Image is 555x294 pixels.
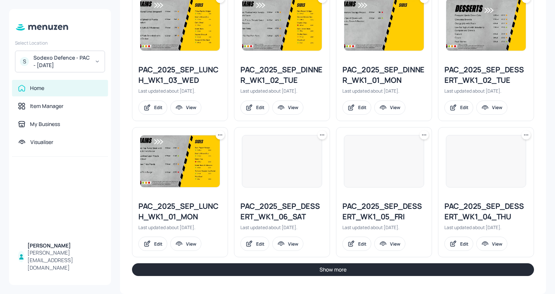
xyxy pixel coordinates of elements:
[240,64,324,85] div: PAC_2025_SEP_DINNER_WK1_02_TUE
[342,201,426,222] div: PAC_2025_SEP_DESSERT_WK1_05_FRI
[240,88,324,94] div: Last updated about [DATE].
[460,104,468,111] div: Edit
[30,138,53,146] div: Visualiser
[288,241,298,247] div: View
[342,88,426,94] div: Last updated about [DATE].
[30,120,60,128] div: My Business
[186,241,196,247] div: View
[15,40,105,46] div: Select Location
[33,54,90,69] div: Sodexo Defence - PAC - [DATE]
[20,57,29,66] div: S
[138,224,222,231] div: Last updated about [DATE].
[240,224,324,231] div: Last updated about [DATE].
[132,263,534,276] button: Show more
[288,104,298,111] div: View
[27,242,102,249] div: [PERSON_NAME]
[138,201,222,222] div: PAC_2025_SEP_LUNCH_WK1_01_MON
[492,241,502,247] div: View
[342,64,426,85] div: PAC_2025_SEP_DINNER_WK1_01_MON
[358,104,366,111] div: Edit
[358,241,366,247] div: Edit
[154,104,162,111] div: Edit
[30,102,63,110] div: Item Manager
[256,104,264,111] div: Edit
[444,201,528,222] div: PAC_2025_SEP_DESSERT_WK1_04_THU
[138,64,222,85] div: PAC_2025_SEP_LUNCH_WK1_03_WED
[30,84,44,92] div: Home
[140,135,220,187] img: 2025-05-14-1747213261752v4fx2vgd2ss.jpeg
[444,224,528,231] div: Last updated about [DATE].
[138,88,222,94] div: Last updated about [DATE].
[390,104,400,111] div: View
[492,104,502,111] div: View
[444,64,528,85] div: PAC_2025_SEP_DESSERT_WK1_02_TUE
[240,201,324,222] div: PAC_2025_SEP_DESSERT_WK1_06_SAT
[390,241,400,247] div: View
[460,241,468,247] div: Edit
[342,224,426,231] div: Last updated about [DATE].
[154,241,162,247] div: Edit
[186,104,196,111] div: View
[27,249,102,271] div: [PERSON_NAME][EMAIL_ADDRESS][DOMAIN_NAME]
[444,88,528,94] div: Last updated about [DATE].
[256,241,264,247] div: Edit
